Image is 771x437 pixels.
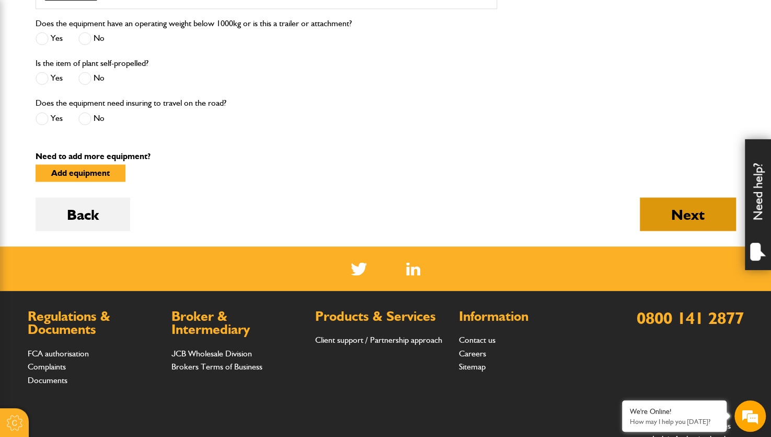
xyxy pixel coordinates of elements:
input: Enter your email address [14,128,191,151]
h2: Products & Services [315,309,448,323]
h2: Broker & Intermediary [171,309,305,336]
button: Back [36,197,130,231]
label: Is the item of plant self-propelled? [36,59,148,68]
a: Client support / Partnership approach [315,334,442,344]
label: No [78,72,105,85]
a: Brokers Terms of Business [171,361,262,371]
img: Linked In [406,262,420,275]
textarea: Type your message and hit 'Enter' [14,189,191,314]
a: Sitemap [459,361,486,371]
a: LinkedIn [406,262,420,275]
button: Next [640,197,736,231]
button: Add equipment [36,164,125,182]
a: FCA authorisation [28,348,89,358]
h2: Regulations & Documents [28,309,161,336]
label: Yes [36,112,63,125]
a: Contact us [459,334,496,344]
a: JCB Wholesale Division [171,348,252,358]
p: Need to add more equipment? [36,152,736,161]
div: We're Online! [630,407,719,416]
div: Minimize live chat window [171,5,197,30]
img: Twitter [351,262,367,275]
a: Careers [459,348,486,358]
label: Does the equipment need insuring to travel on the road? [36,99,226,107]
input: Enter your last name [14,97,191,120]
div: Need help? [745,139,771,270]
em: Start Chat [142,322,190,337]
label: Yes [36,32,63,45]
label: Does the equipment have an operating weight below 1000kg or is this a trailer or attachment? [36,19,352,28]
img: d_20077148190_company_1631870298795_20077148190 [18,58,44,73]
input: Enter your phone number [14,159,191,182]
a: Complaints [28,361,66,371]
label: No [78,32,105,45]
label: Yes [36,72,63,85]
p: How may I help you today? [630,418,719,425]
a: Documents [28,375,67,385]
h2: Information [459,309,592,323]
div: Chat with us now [54,59,176,72]
a: 0800 141 2877 [637,307,744,328]
label: No [78,112,105,125]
